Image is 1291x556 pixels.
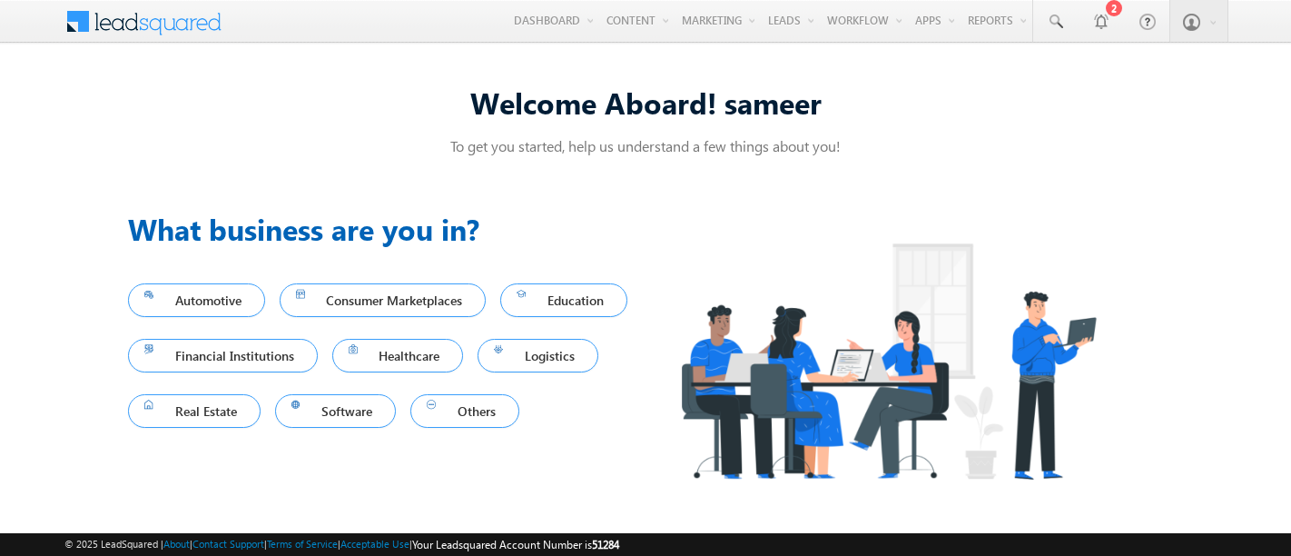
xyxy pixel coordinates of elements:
span: Real Estate [144,399,244,423]
a: About [163,538,190,550]
a: Acceptable Use [340,538,409,550]
span: Others [427,399,503,423]
span: 51284 [592,538,619,551]
a: Terms of Service [267,538,338,550]
span: Automotive [144,288,249,313]
span: Consumer Marketplaces [296,288,470,313]
p: To get you started, help us understand a few things about you! [128,136,1163,155]
span: Financial Institutions [144,343,301,368]
a: Contact Support [192,538,264,550]
span: Logistics [494,343,582,368]
span: © 2025 LeadSquared | | | | | [64,536,619,553]
span: Your Leadsquared Account Number is [412,538,619,551]
div: Welcome Aboard! sameer [128,83,1163,122]
h3: What business are you in? [128,207,645,251]
span: Healthcare [349,343,448,368]
span: Education [517,288,611,313]
img: Industry.png [645,207,1130,515]
span: Software [291,399,380,423]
